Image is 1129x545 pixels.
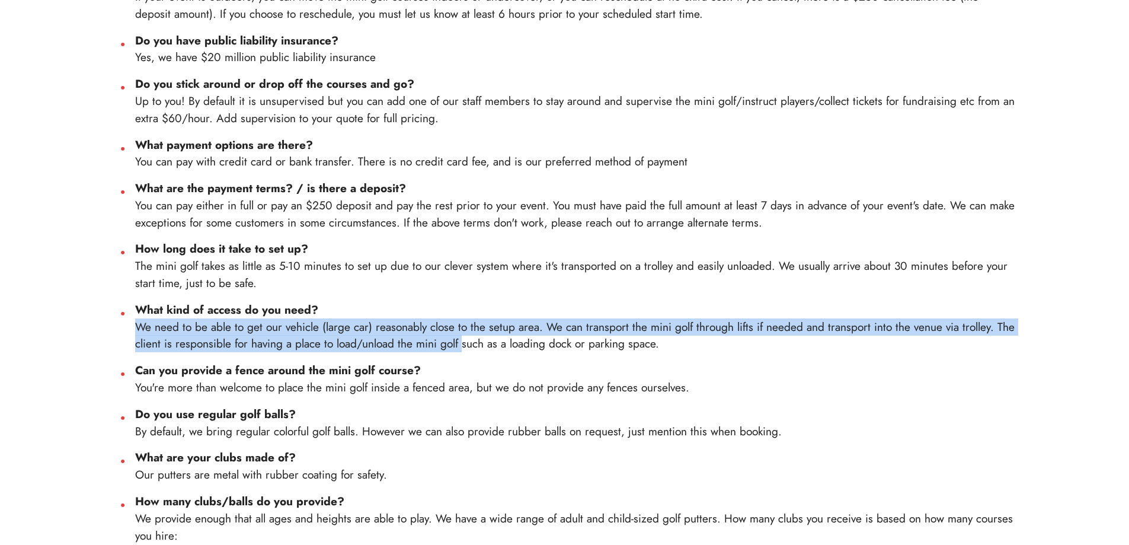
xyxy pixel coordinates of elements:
li: Our putters are metal with rubber coating for safety. [135,449,1018,483]
strong: Do you use regular golf balls? [135,406,296,422]
strong: What kind of access do you need? [135,301,318,318]
strong: Do you have public liability insurance? [135,32,338,49]
strong: Can you provide a fence around the mini golf course? [135,362,421,378]
strong: How many clubs/balls do you provide? [135,493,344,509]
li: The mini golf takes as little as 5-10 minutes to set up due to our clever system where it's trans... [135,240,1018,291]
li: You can pay either in full or pay an $250 deposit and pay the rest prior to your event. You must ... [135,180,1018,231]
strong: How long does it take to set up? [135,240,308,257]
strong: Do you stick around or drop off the courses and go? [135,75,414,92]
li: You can pay with credit card or bank transfer. There is no credit card fee, and is our preferred ... [135,136,1018,171]
li: We need to be able to get our vehicle (large car) reasonably close to the setup area. We can tran... [135,301,1018,352]
li: Up to you! By default it is unsupervised but you can add one of our staff members to stay around ... [135,75,1018,126]
li: By default, we bring regular colorful golf balls. However we can also provide rubber balls on req... [135,406,1018,440]
strong: What payment options are there? [135,136,313,153]
strong: What are your clubs made of? [135,449,296,466]
strong: What are the payment terms? / is there a deposit? [135,180,406,196]
li: Yes, we have $20 million public liability insurance [135,32,1018,66]
li: You're more than welcome to place the mini golf inside a fenced area, but we do not provide any f... [135,362,1018,396]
